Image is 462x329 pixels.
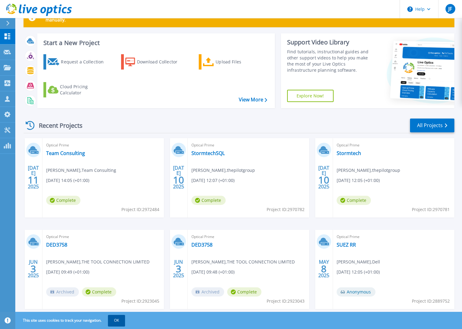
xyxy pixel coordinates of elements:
[318,258,330,280] div: MAY 2025
[191,142,305,149] span: Optical Prime
[410,119,454,132] a: All Projects
[318,166,330,188] div: [DATE] 2025
[287,49,374,73] div: Find tutorials, instructional guides and other support videos to help you make the most of your L...
[173,177,184,183] span: 10
[267,298,305,304] span: Project ID: 2923043
[46,142,160,149] span: Optical Prime
[191,259,295,265] span: [PERSON_NAME] , THE TOOL CONNECTION LIMITED
[121,298,159,304] span: Project ID: 2923045
[46,150,85,156] a: Team Consulting
[46,269,89,275] span: [DATE] 09:49 (+01:00)
[191,196,226,205] span: Complete
[60,84,109,96] div: Cloud Pricing Calculator
[46,13,449,22] p: Scheduled Maintenance [DATE][DATE]: No disruption is expected during the maintenance window. In t...
[412,298,450,304] span: Project ID: 2889752
[43,40,267,46] h3: Start a New Project
[287,90,334,102] a: Explore Now!
[267,206,305,213] span: Project ID: 2970782
[46,177,89,184] span: [DATE] 14:05 (+01:00)
[82,287,116,297] span: Complete
[43,54,112,70] a: Request a Collection
[337,167,400,174] span: [PERSON_NAME] , thepilotgroup
[337,196,371,205] span: Complete
[108,315,125,326] button: OK
[239,97,267,103] a: View More
[227,287,261,297] span: Complete
[337,269,380,275] span: [DATE] 12:05 (+01:00)
[176,266,181,271] span: 3
[121,54,189,70] a: Download Collector
[61,56,110,68] div: Request a Collection
[321,266,327,271] span: 8
[337,259,380,265] span: [PERSON_NAME] , Dell
[191,269,235,275] span: [DATE] 09:48 (+01:00)
[46,167,116,174] span: [PERSON_NAME] , Team Consulting
[191,177,235,184] span: [DATE] 12:07 (+01:00)
[173,166,184,188] div: [DATE] 2025
[337,287,375,297] span: Anonymous
[287,38,374,46] div: Support Video Library
[337,242,356,248] a: SUEZ RR
[337,233,451,240] span: Optical Prime
[31,266,36,271] span: 3
[337,177,380,184] span: [DATE] 12:05 (+01:00)
[46,287,79,297] span: Archived
[191,150,225,156] a: StormtechSQL
[46,259,150,265] span: [PERSON_NAME] , THE TOOL CONNECTION LIMITED
[191,242,213,248] a: DED3758
[199,54,267,70] a: Upload Files
[17,315,125,326] span: This site uses cookies to track your navigation.
[412,206,450,213] span: Project ID: 2970781
[216,56,264,68] div: Upload Files
[173,258,184,280] div: JUN 2025
[191,233,305,240] span: Optical Prime
[46,242,67,248] a: DED3758
[337,150,361,156] a: Stormtech
[28,258,39,280] div: JUN 2025
[448,6,452,11] span: JF
[191,167,255,174] span: [PERSON_NAME] , thepilotgroup
[28,166,39,188] div: [DATE] 2025
[191,287,224,297] span: Archived
[318,177,329,183] span: 10
[24,118,91,133] div: Recent Projects
[46,196,80,205] span: Complete
[337,142,451,149] span: Optical Prime
[137,56,186,68] div: Download Collector
[121,206,159,213] span: Project ID: 2972484
[43,82,112,97] a: Cloud Pricing Calculator
[28,177,39,183] span: 11
[46,233,160,240] span: Optical Prime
